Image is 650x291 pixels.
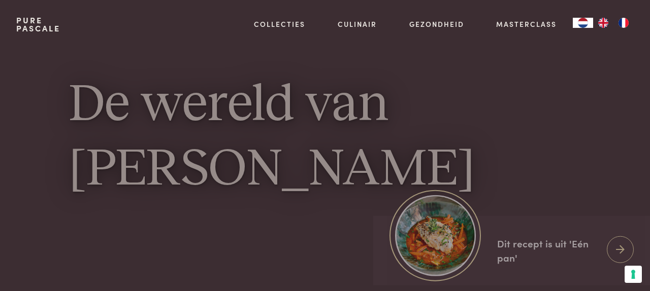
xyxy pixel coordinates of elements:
[373,215,650,285] a: https://admin.purepascale.com/wp-content/uploads/2025/08/home_recept_link.jpg Dit recept is uit '...
[69,74,581,203] h1: De wereld van [PERSON_NAME]
[254,19,305,29] a: Collecties
[573,18,593,28] a: NL
[496,19,557,29] a: Masterclass
[573,18,593,28] div: Language
[625,266,642,283] button: Uw voorkeuren voor toestemming voor trackingtechnologieën
[395,195,476,276] img: https://admin.purepascale.com/wp-content/uploads/2025/08/home_recept_link.jpg
[593,18,634,28] ul: Language list
[593,18,613,28] a: EN
[613,18,634,28] a: FR
[409,19,464,29] a: Gezondheid
[338,19,377,29] a: Culinair
[497,236,599,265] div: Dit recept is uit 'Eén pan'
[16,16,60,32] a: PurePascale
[573,18,634,28] aside: Language selected: Nederlands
